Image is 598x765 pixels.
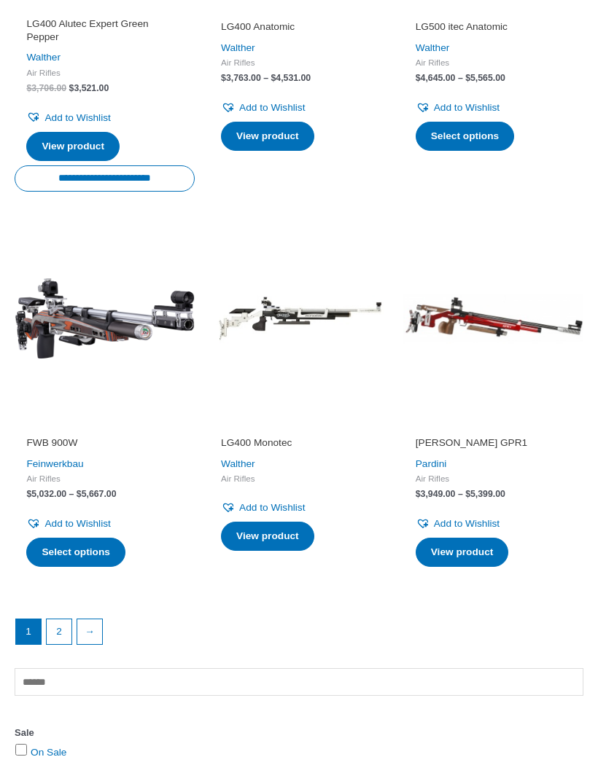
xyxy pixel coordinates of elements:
[44,519,110,530] span: Add to Wishlist
[26,84,31,94] span: $
[221,1,377,18] iframe: Customer reviews powered by Trustpilot
[15,724,583,743] div: Sale
[416,43,450,54] a: Walther
[416,417,572,434] iframe: Customer reviews powered by Trustpilot
[271,74,276,84] span: $
[26,515,110,533] a: Add to Wishlist
[26,490,31,500] span: $
[416,490,456,500] bdi: 3,949.00
[69,490,74,500] span: –
[26,68,182,79] span: Air Rifles
[15,745,27,756] input: On Sale
[239,103,305,114] span: Add to Wishlist
[15,619,583,654] nav: Product Pagination
[263,74,268,84] span: –
[416,538,509,568] a: Select options for “Pardini GPR1”
[416,1,572,18] iframe: Customer reviews powered by Trustpilot
[271,74,311,84] bdi: 4,531.00
[416,99,500,117] a: Add to Wishlist
[26,18,182,49] a: LG400 Alutec Expert Green Pepper
[221,437,377,450] h2: LG400 Monotec
[26,18,182,44] h2: LG400 Alutec Expert Green Pepper
[416,459,447,470] a: Pardini
[26,84,66,94] bdi: 3,706.00
[416,515,500,533] a: Add to Wishlist
[26,437,182,450] h2: FWB 900W
[26,52,61,63] a: Walther
[44,113,110,124] span: Add to Wishlist
[221,58,377,68] span: Air Rifles
[221,74,226,84] span: $
[221,474,377,484] span: Air Rifles
[26,1,182,18] iframe: Customer reviews powered by Trustpilot
[434,519,500,530] span: Add to Wishlist
[221,499,305,517] a: Add to Wishlist
[458,490,463,500] span: –
[221,417,377,434] iframe: Customer reviews powered by Trustpilot
[416,490,421,500] span: $
[416,122,514,152] a: Select options for “LG500 itec Anatomic”
[458,74,463,84] span: –
[221,99,305,117] a: Add to Wishlist
[403,229,583,409] img: Pardini GPR1
[416,21,572,39] a: LG500 itec Anatomic
[26,538,125,568] a: Select options for “FWB 900W”
[69,84,74,94] span: $
[465,490,505,500] bdi: 5,399.00
[239,503,305,514] span: Add to Wishlist
[77,490,82,500] span: $
[465,490,470,500] span: $
[26,109,110,127] a: Add to Wishlist
[416,74,456,84] bdi: 4,645.00
[77,620,102,645] a: →
[69,84,109,94] bdi: 3,521.00
[416,58,572,68] span: Air Rifles
[221,437,377,455] a: LG400 Monotec
[221,43,255,54] a: Walther
[465,74,505,84] bdi: 5,565.00
[77,490,117,500] bdi: 5,667.00
[26,490,66,500] bdi: 5,032.00
[221,21,377,39] a: LG400 Anatomic
[31,748,66,758] a: On Sale
[26,133,120,162] a: Read more about “LG400 Alutec Expert Green Pepper”
[26,417,182,434] iframe: Customer reviews powered by Trustpilot
[416,437,572,455] a: [PERSON_NAME] GPR1
[221,459,255,470] a: Walther
[209,229,389,409] img: LG400 Monotec Competition
[15,229,195,409] img: FWB 900W
[26,437,182,455] a: FWB 900W
[416,437,572,450] h2: [PERSON_NAME] GPR1
[416,21,572,34] h2: LG500 itec Anatomic
[416,474,572,484] span: Air Rifles
[221,74,261,84] bdi: 3,763.00
[416,74,421,84] span: $
[26,459,83,470] a: Feinwerkbau
[16,620,41,645] span: Page 1
[465,74,470,84] span: $
[221,522,314,552] a: Select options for “LG400 Monotec”
[221,122,314,152] a: Select options for “LG400 Anatomic”
[221,21,377,34] h2: LG400 Anatomic
[47,620,71,645] a: Page 2
[26,474,182,484] span: Air Rifles
[434,103,500,114] span: Add to Wishlist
